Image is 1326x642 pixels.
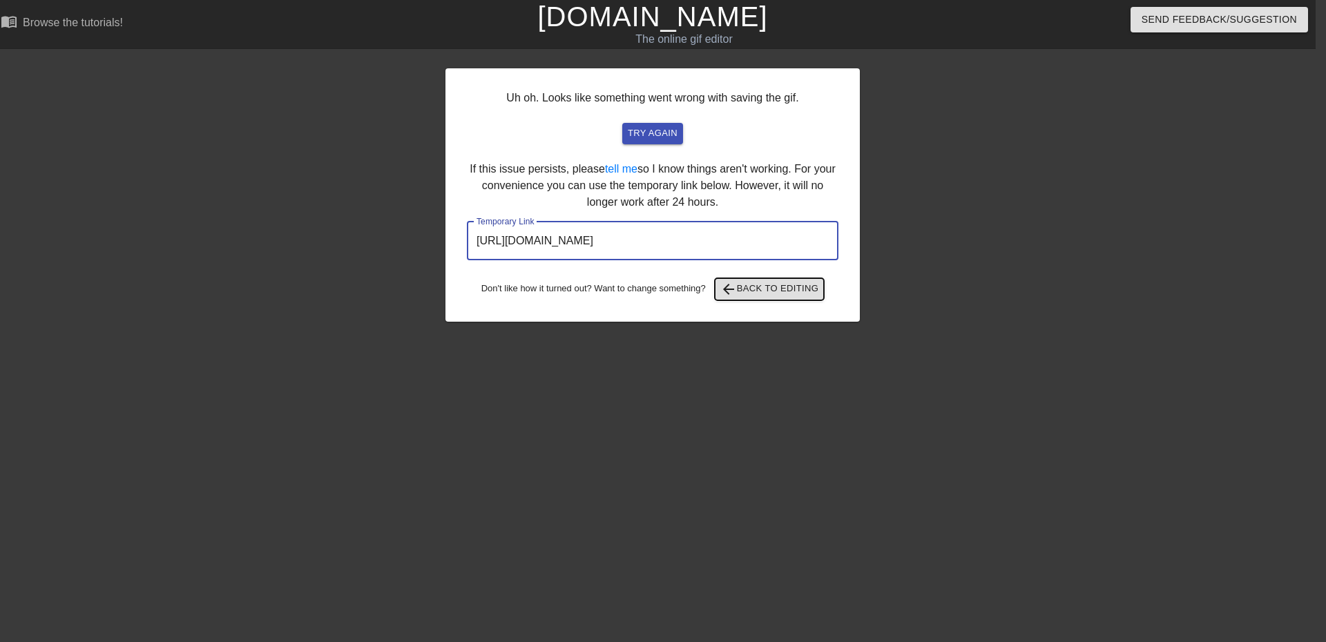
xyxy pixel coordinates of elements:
a: [DOMAIN_NAME] [537,1,767,32]
a: Browse the tutorials! [1,13,123,35]
button: try again [622,123,683,144]
button: Back to Editing [715,278,825,300]
span: Send Feedback/Suggestion [1142,11,1297,28]
div: The online gif editor [439,31,930,48]
div: Browse the tutorials! [23,17,123,28]
input: bare [467,222,838,260]
div: Don't like how it turned out? Want to change something? [467,278,838,300]
span: try again [628,126,678,142]
span: arrow_back [720,281,737,298]
span: Back to Editing [720,281,819,298]
div: Uh oh. Looks like something went wrong with saving the gif. If this issue persists, please so I k... [445,68,860,322]
a: tell me [605,163,637,175]
button: Send Feedback/Suggestion [1131,7,1308,32]
span: menu_book [1,13,17,30]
